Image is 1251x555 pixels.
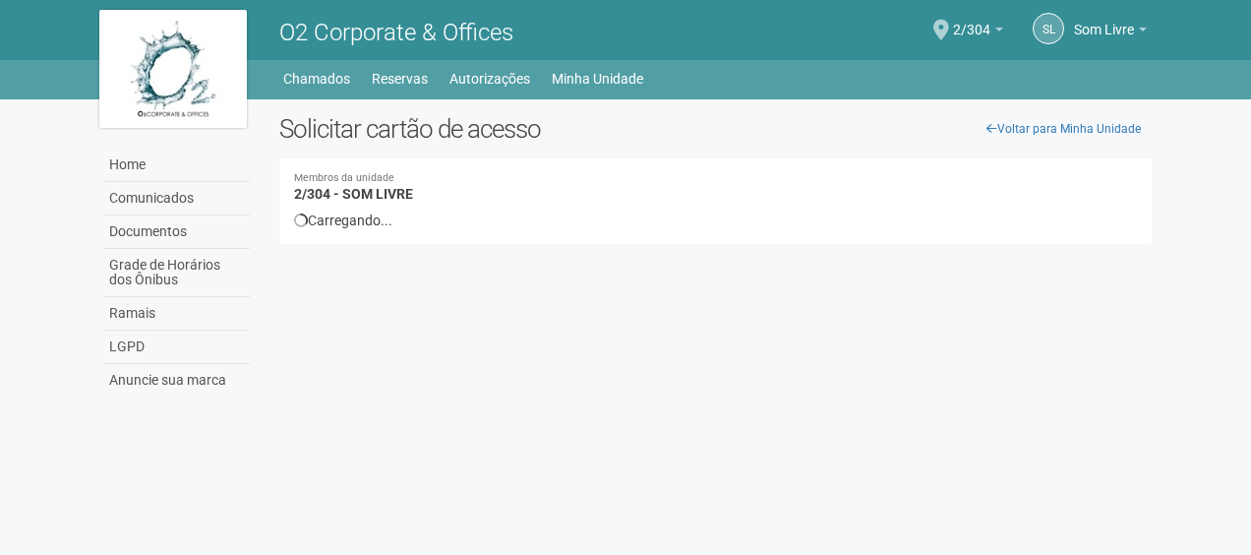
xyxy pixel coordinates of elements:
[99,10,247,128] img: logo.jpg
[552,65,643,92] a: Minha Unidade
[279,19,513,46] span: O2 Corporate & Offices
[283,65,350,92] a: Chamados
[449,65,530,92] a: Autorizações
[104,249,250,297] a: Grade de Horários dos Ônibus
[372,65,428,92] a: Reservas
[976,114,1152,144] a: Voltar para Minha Unidade
[294,173,1137,184] small: Membros da unidade
[104,331,250,364] a: LGPD
[279,114,1152,144] h2: Solicitar cartão de acesso
[104,364,250,397] a: Anuncie sua marca
[953,25,1003,40] a: 2/304
[953,3,990,37] span: 2/304
[294,173,1137,202] h4: 2/304 - SOM LIVRE
[1033,13,1064,44] a: SL
[104,149,250,182] a: Home
[1074,3,1134,37] span: Som Livre
[104,182,250,216] a: Comunicados
[104,297,250,331] a: Ramais
[104,216,250,249] a: Documentos
[1074,25,1147,40] a: Som Livre
[294,212,1137,229] div: Carregando...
